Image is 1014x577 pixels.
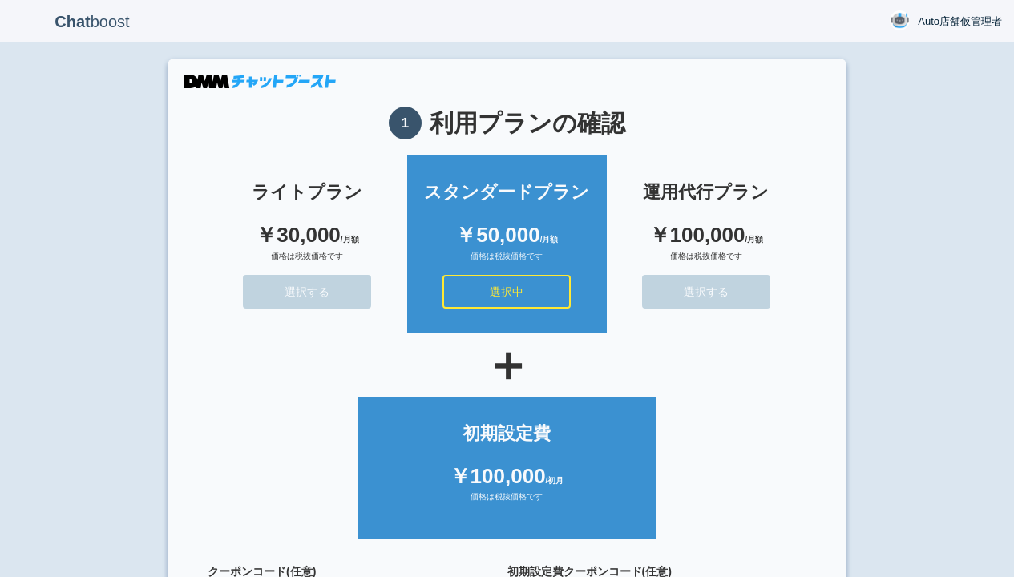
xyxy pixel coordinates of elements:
[208,107,806,139] h1: 利用プランの確認
[540,235,559,244] span: /月額
[224,180,391,204] div: ライトプラン
[224,251,391,275] div: 価格は税抜価格です
[55,13,90,30] b: Chat
[374,421,640,446] div: 初期設定費
[423,220,591,250] div: ￥50,000
[224,220,391,250] div: ￥30,000
[546,476,564,485] span: /初月
[12,2,172,42] p: boost
[642,275,770,309] button: 選択する
[389,107,422,139] span: 1
[745,235,763,244] span: /月額
[423,251,591,275] div: 価格は税抜価格です
[423,180,591,204] div: スタンダードプラン
[623,180,790,204] div: 運用代行プラン
[623,220,790,250] div: ￥100,000
[341,235,359,244] span: /月額
[243,275,371,309] button: 選択する
[208,341,806,389] div: ＋
[442,275,571,309] button: 選択中
[374,491,640,515] div: 価格は税抜価格です
[374,462,640,491] div: ￥100,000
[184,75,336,88] img: DMMチャットブースト
[890,10,910,30] img: User Image
[918,14,1002,30] span: Auto店舗仮管理者
[623,251,790,275] div: 価格は税抜価格です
